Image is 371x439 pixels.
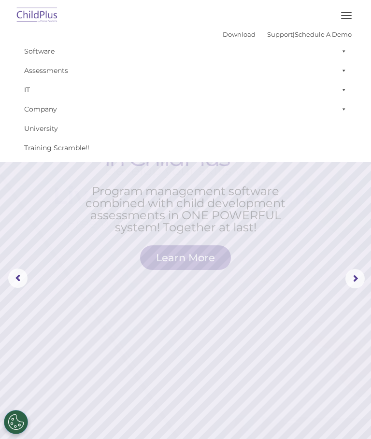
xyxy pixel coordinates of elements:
[223,30,352,38] font: |
[19,138,352,157] a: Training Scramble!!
[19,42,352,61] a: Software
[19,99,352,119] a: Company
[223,30,256,38] a: Download
[14,4,60,27] img: ChildPlus by Procare Solutions
[19,80,352,99] a: IT
[267,30,293,38] a: Support
[32,184,339,208] rs-layer: Live Group Webinars
[295,30,352,38] a: Schedule A Demo
[19,119,352,138] a: University
[4,410,28,434] button: Cookies Settings
[51,215,320,231] rs-layer: *Free with a ChildPlus
[51,163,320,179] rs-layer: Develop your skills with
[19,61,352,80] a: Assessments
[212,215,309,231] a: Learning Plan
